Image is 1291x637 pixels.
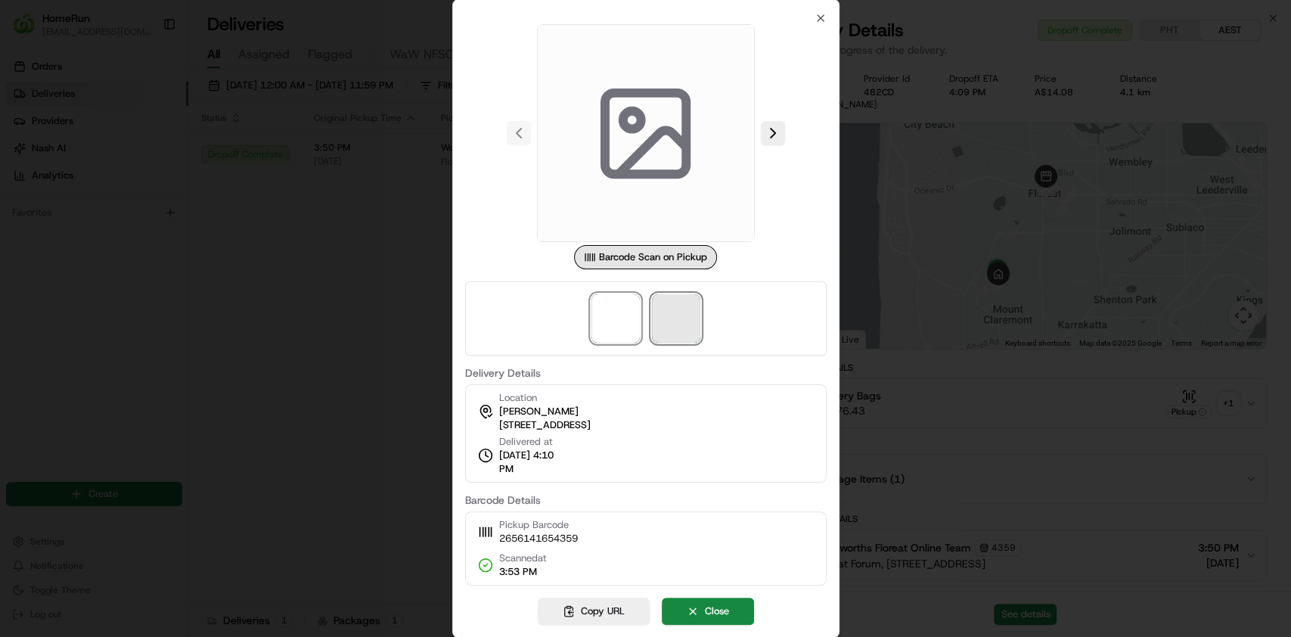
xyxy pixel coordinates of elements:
span: Pickup Barcode [498,518,577,532]
span: 2656141654359 [498,532,577,545]
label: Delivery Details [464,368,826,378]
span: 3:53 PM [498,565,546,579]
div: Barcode Scan on Pickup [574,245,717,269]
span: [DATE] 4:10 PM [498,449,568,476]
button: Close [662,598,754,625]
span: Scanned at [498,552,546,565]
label: Barcode Details [464,495,826,505]
span: Location [498,391,536,405]
span: [PERSON_NAME] [498,405,578,418]
span: [STREET_ADDRESS] [498,418,590,432]
button: Copy URL [538,598,650,625]
span: Delivered at [498,435,568,449]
